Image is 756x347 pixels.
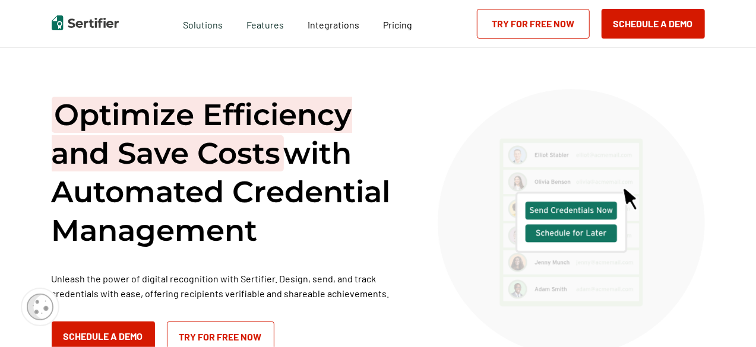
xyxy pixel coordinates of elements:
[308,19,359,30] span: Integrations
[383,19,412,30] span: Pricing
[383,16,412,31] a: Pricing
[52,95,408,250] h1: with Automated Credential Management
[534,180,570,184] g: Olivia Benson
[477,9,590,39] a: Try for Free Now
[183,16,223,31] span: Solutions
[308,16,359,31] a: Integrations
[52,271,408,301] p: Unleash the power of digital recognition with Sertifier. Design, send, and track credentials with...
[52,15,119,30] img: Sertifier | Digital Credentialing Platform
[602,9,705,39] button: Schedule a Demo
[246,16,284,31] span: Features
[52,97,352,171] span: Optimize Efficiency and Save Costs
[27,294,53,320] img: Cookie Popup Icon
[535,153,569,157] g: Elliot Stabler
[697,290,756,347] iframe: Chat Widget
